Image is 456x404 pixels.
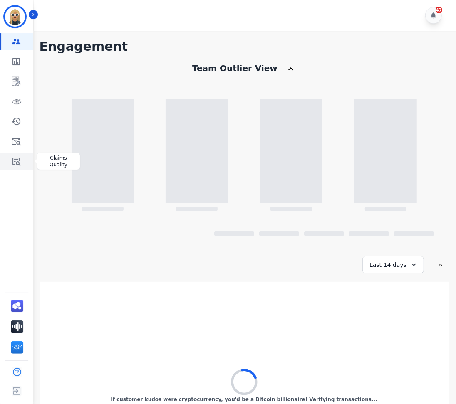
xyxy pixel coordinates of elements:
img: Bordered avatar [5,7,25,27]
div: Last 14 days [362,256,424,273]
div: Team Outlier View [192,62,278,74]
p: If customer kudos were cryptocurrency, you'd be a Bitcoin billionaire! Verifying transactions... [111,396,377,403]
h1: Engagement [40,39,449,54]
div: 47 [436,7,442,13]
